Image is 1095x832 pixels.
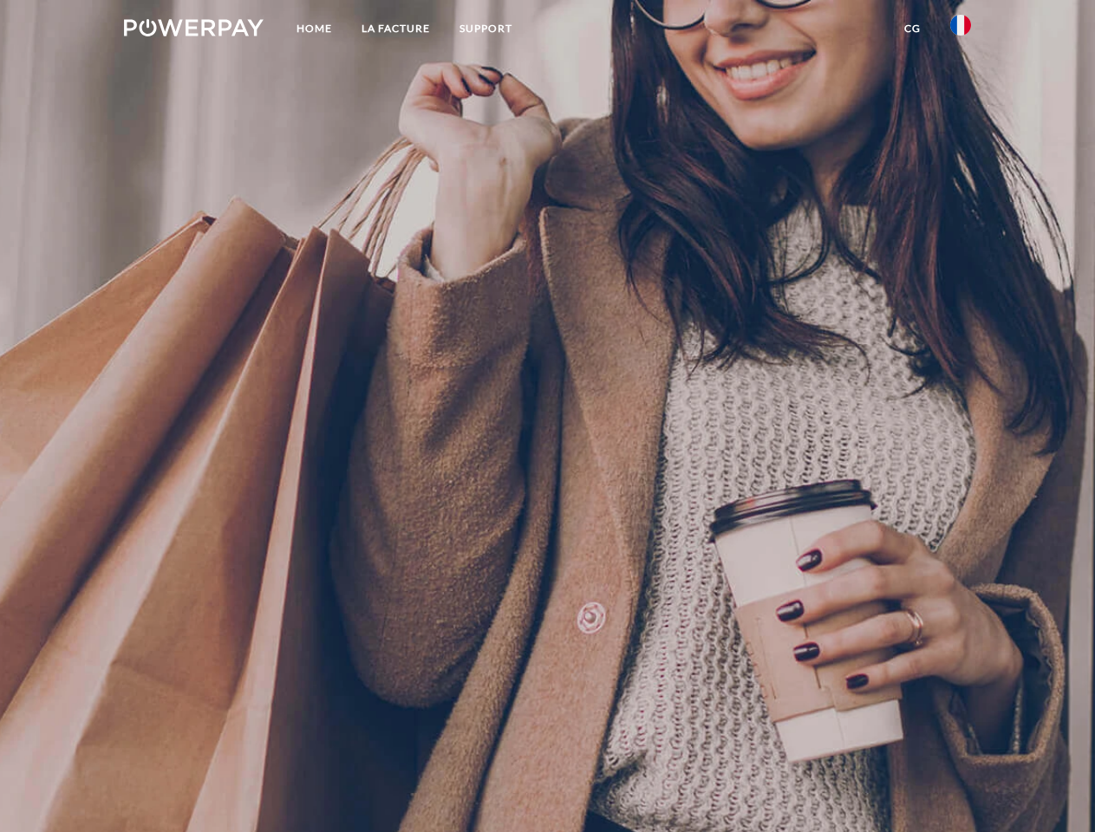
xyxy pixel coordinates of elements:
[282,13,347,44] a: Home
[950,15,971,36] img: fr
[445,13,527,44] a: Support
[347,13,445,44] a: LA FACTURE
[890,13,935,44] a: CG
[124,19,264,36] img: logo-powerpay-white.svg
